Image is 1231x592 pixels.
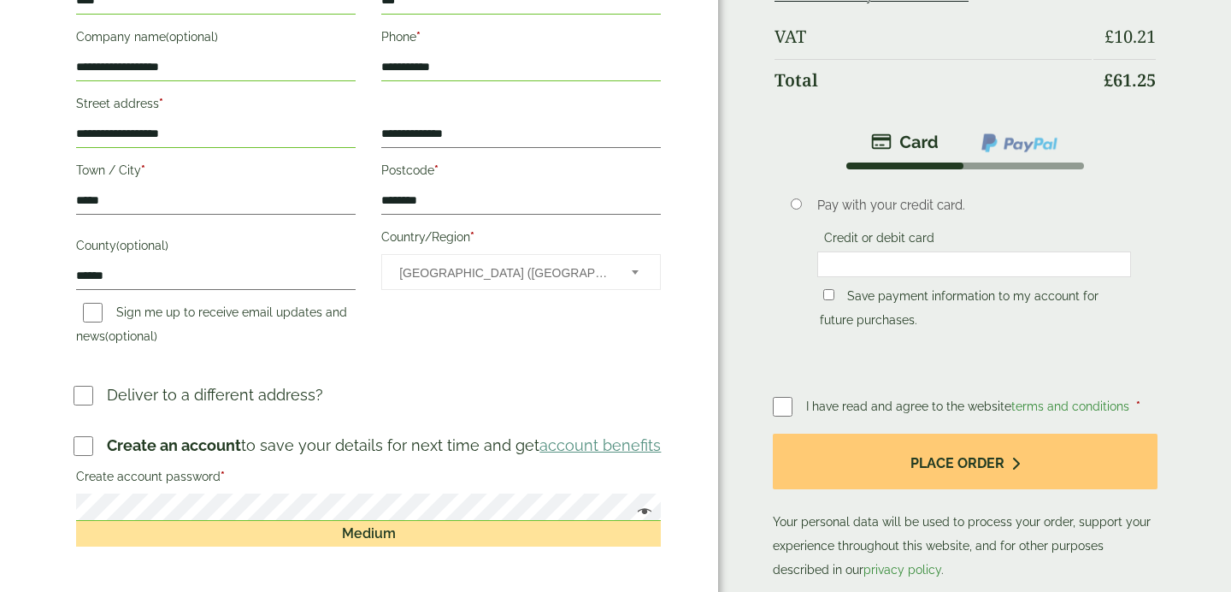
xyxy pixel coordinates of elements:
p: Deliver to a different address? [107,383,323,406]
label: Country/Region [381,225,661,254]
bdi: 61.25 [1104,68,1156,92]
label: Phone [381,25,661,54]
th: VAT [775,16,1092,57]
label: Sign me up to receive email updates and news [76,305,347,348]
label: Postcode [381,158,661,187]
a: account benefits [539,436,661,454]
span: Country/Region [381,254,661,290]
abbr: required [221,470,225,483]
abbr: required [1136,400,1140,413]
label: Create account password [76,465,661,494]
label: Town / City [76,158,356,187]
span: (optional) [166,30,218,44]
span: United Kingdom (UK) [399,255,609,291]
button: Place order [773,434,1157,489]
a: privacy policy [863,563,941,577]
abbr: required [434,163,439,177]
img: ppcp-gateway.png [980,132,1059,154]
input: Sign me up to receive email updates and news(optional) [83,303,103,323]
abbr: required [159,97,163,110]
label: Company name [76,25,356,54]
bdi: 10.21 [1104,25,1156,48]
a: terms and conditions [1011,400,1129,413]
strong: Create an account [107,436,241,454]
abbr: required [470,230,474,244]
span: (optional) [105,329,157,343]
label: Street address [76,92,356,121]
abbr: required [416,30,421,44]
img: stripe.png [871,132,939,152]
p: to save your details for next time and get [107,434,661,457]
th: Total [775,59,1092,101]
span: I have read and agree to the website [806,400,1133,413]
p: Your personal data will be used to process your order, support your experience throughout this we... [773,434,1157,582]
label: Credit or debit card [817,231,941,250]
abbr: required [141,163,145,177]
iframe: Secure card payment input frame [822,257,1126,272]
span: (optional) [116,239,168,252]
label: Save payment information to my account for future purchases. [820,289,1098,332]
span: £ [1104,25,1114,48]
label: County [76,234,356,263]
div: Medium [76,521,661,547]
p: Pay with your credit card. [817,196,1131,215]
span: £ [1104,68,1113,92]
